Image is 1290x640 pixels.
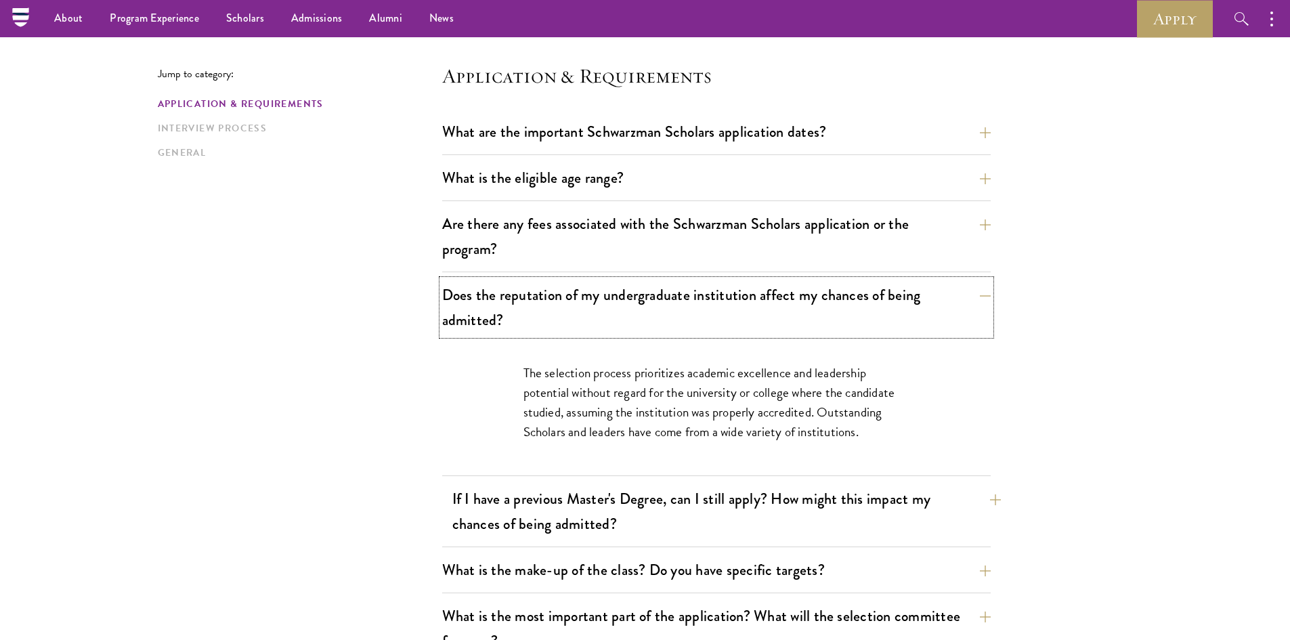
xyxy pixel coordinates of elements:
[158,121,434,135] a: Interview Process
[452,484,1001,539] button: If I have a previous Master's Degree, can I still apply? How might this impact my chances of bein...
[158,97,434,111] a: Application & Requirements
[158,146,434,160] a: General
[442,163,991,193] button: What is the eligible age range?
[442,116,991,147] button: What are the important Schwarzman Scholars application dates?
[442,209,991,264] button: Are there any fees associated with the Schwarzman Scholars application or the program?
[442,62,991,89] h4: Application & Requirements
[442,280,991,335] button: Does the reputation of my undergraduate institution affect my chances of being admitted?
[523,363,909,442] p: The selection process prioritizes academic excellence and leadership potential without regard for...
[442,555,991,585] button: What is the make-up of the class? Do you have specific targets?
[158,68,442,80] p: Jump to category:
